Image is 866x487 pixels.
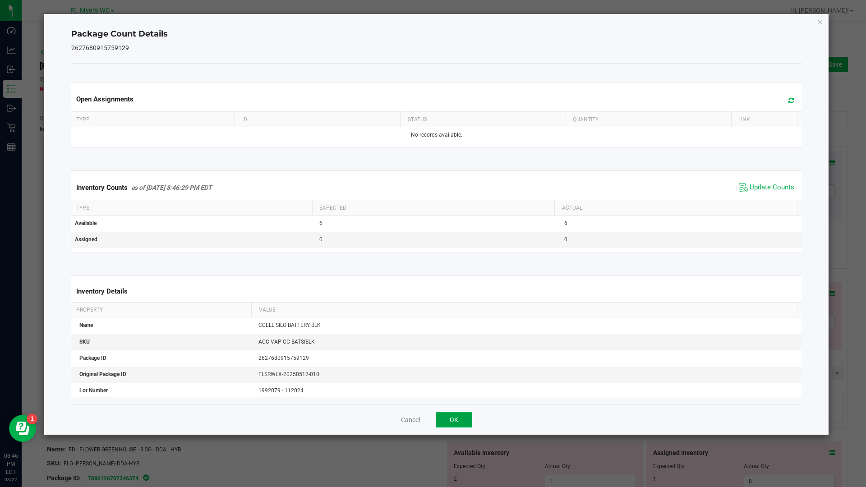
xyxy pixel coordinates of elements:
span: 6 [319,220,322,226]
h4: Package Count Details [71,28,802,40]
iframe: Resource center [9,415,36,442]
span: Lot Number [79,387,108,394]
span: Status [408,116,427,123]
button: OK [436,412,472,427]
span: 0 [564,236,567,243]
span: CCELL SILO BATTERY BLK [258,322,321,328]
span: Expected [319,205,346,211]
span: 0 [319,236,322,243]
button: Close [817,16,824,27]
span: Available [75,220,97,226]
span: Package ID [79,355,106,361]
span: SKU [79,339,90,345]
span: FLSRWLX-20250512-010 [258,371,319,377]
td: No records available. [69,127,804,143]
span: Original Package ID [79,371,126,377]
span: Assigned [75,236,97,243]
span: Type [76,116,89,123]
span: as of [DATE] 8:46:29 PM EDT [131,184,212,191]
span: Name [79,322,93,328]
span: 1992079 - 112024 [258,387,304,394]
span: Update Counts [750,183,794,192]
span: Value [259,307,276,313]
span: Open Assignments [76,95,134,103]
span: Property [76,307,103,313]
span: Type [76,205,89,211]
span: 6 [564,220,567,226]
span: ACC-VAP-CC-BATSIBLK [258,339,315,345]
span: Actual [562,205,582,211]
span: Inventory Details [76,287,128,295]
h5: 2627680915759129 [71,45,802,51]
span: ID [242,116,247,123]
span: 2627680915759129 [258,355,309,361]
span: Inventory Counts [76,184,128,192]
span: Link [738,116,750,123]
span: Quantity [573,116,599,123]
button: Cancel [401,415,420,424]
iframe: Resource center unread badge [27,413,37,424]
